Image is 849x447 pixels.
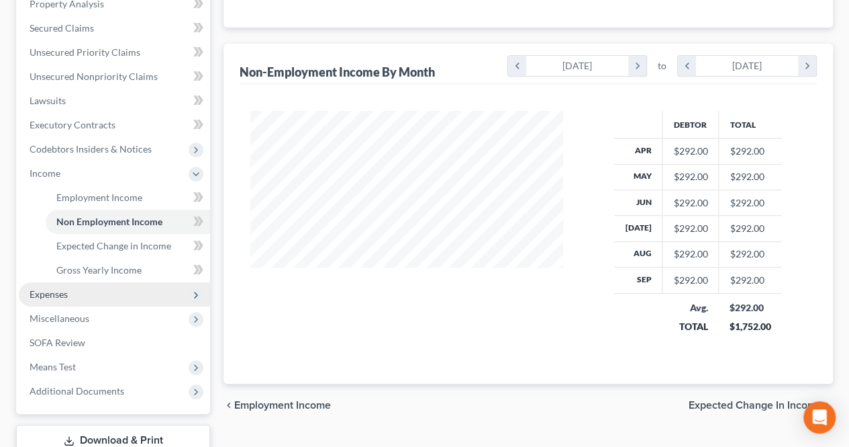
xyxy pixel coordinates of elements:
[30,143,152,155] span: Codebtors Insiders & Notices
[673,274,707,287] div: $292.00
[234,400,331,411] span: Employment Income
[30,119,115,130] span: Executory Contracts
[30,46,140,58] span: Unsecured Priority Claims
[719,190,782,215] td: $292.00
[719,111,782,138] th: Total
[30,22,94,34] span: Secured Claims
[19,89,210,113] a: Lawsuits
[719,216,782,241] td: $292.00
[30,337,85,348] span: SOFA Review
[673,247,707,261] div: $292.00
[526,56,629,76] div: [DATE]
[678,56,696,76] i: chevron_left
[30,288,68,300] span: Expenses
[240,64,435,80] div: Non-Employment Income By Month
[508,56,526,76] i: chevron_left
[614,138,662,164] th: Apr
[673,196,707,210] div: $292.00
[30,313,89,324] span: Miscellaneous
[223,400,331,411] button: chevron_left Employment Income
[46,234,210,258] a: Expected Change in Income
[673,301,708,315] div: Avg.
[46,186,210,210] a: Employment Income
[30,95,66,106] span: Lawsuits
[719,241,782,267] td: $292.00
[19,65,210,89] a: Unsecured Nonpriority Claims
[689,400,833,411] button: Expected Change in Income chevron_right
[223,400,234,411] i: chevron_left
[673,170,707,184] div: $292.00
[662,111,719,138] th: Debtor
[719,138,782,164] td: $292.00
[19,16,210,40] a: Secured Claims
[56,192,142,203] span: Employment Income
[628,56,646,76] i: chevron_right
[730,301,771,315] div: $292.00
[696,56,799,76] div: [DATE]
[56,216,162,227] span: Non Employment Income
[19,40,210,65] a: Unsecured Priority Claims
[730,320,771,333] div: $1,752.00
[30,71,158,82] span: Unsecured Nonpriority Claims
[614,190,662,215] th: Jun
[673,320,708,333] div: TOTAL
[19,331,210,355] a: SOFA Review
[614,216,662,241] th: [DATE]
[46,258,210,282] a: Gross Yearly Income
[30,361,76,372] span: Means Test
[719,268,782,293] td: $292.00
[822,400,833,411] i: chevron_right
[803,401,836,434] div: Open Intercom Messenger
[30,167,60,179] span: Income
[30,385,124,397] span: Additional Documents
[658,59,666,73] span: to
[614,164,662,190] th: May
[56,240,171,251] span: Expected Change in Income
[673,145,707,158] div: $292.00
[56,264,142,276] span: Gross Yearly Income
[689,400,822,411] span: Expected Change in Income
[614,241,662,267] th: Aug
[19,113,210,137] a: Executory Contracts
[673,222,707,235] div: $292.00
[798,56,816,76] i: chevron_right
[719,164,782,190] td: $292.00
[46,210,210,234] a: Non Employment Income
[614,268,662,293] th: Sep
